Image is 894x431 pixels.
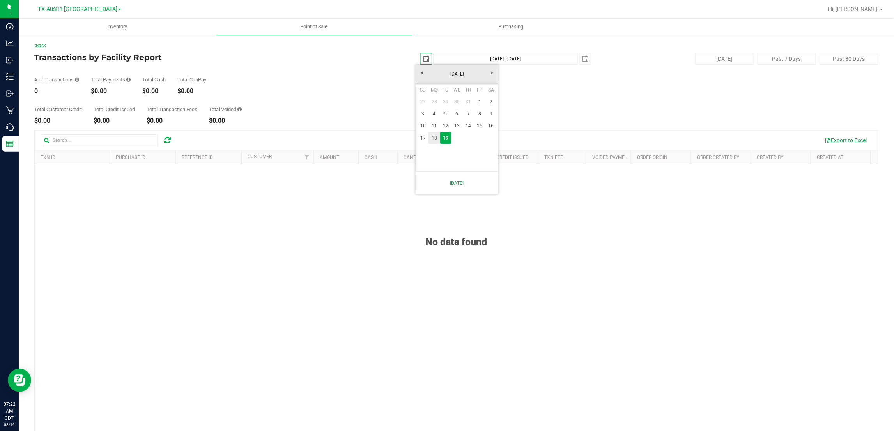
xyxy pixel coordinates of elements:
a: Voided Payment [592,155,631,160]
div: $0.00 [209,118,242,124]
div: $0.00 [177,88,206,94]
a: 15 [474,120,485,132]
p: 07:22 AM CDT [4,401,15,422]
a: 19 [440,132,451,144]
a: 10 [417,120,428,132]
span: Purchasing [488,23,534,30]
button: Past 30 Days [820,53,878,65]
a: 11 [428,120,440,132]
a: 12 [440,120,451,132]
a: 7 [463,108,474,120]
a: 1 [474,96,485,108]
inline-svg: Reports [6,140,14,148]
a: 31 [463,96,474,108]
th: Tuesday [440,84,451,96]
h4: Transactions by Facility Report [34,53,316,62]
th: Thursday [463,84,474,96]
inline-svg: Retail [6,106,14,114]
a: 28 [428,96,440,108]
a: Cash [365,155,377,160]
input: Search... [41,134,158,146]
p: 08/19 [4,422,15,427]
a: Previous [416,67,428,79]
th: Monday [428,84,440,96]
a: Order Origin [637,155,668,160]
a: 18 [428,132,440,144]
a: 27 [417,96,428,108]
a: 16 [485,120,497,132]
div: Total Payments [91,77,131,82]
a: 30 [451,96,463,108]
th: Wednesday [451,84,463,96]
a: Created At [817,155,844,160]
div: 0 [34,88,79,94]
div: $0.00 [147,118,197,124]
a: 6 [451,108,463,120]
inline-svg: Call Center [6,123,14,131]
span: select [580,53,591,64]
a: Inventory [19,19,216,35]
a: Order Created By [697,155,739,160]
a: Purchase ID [116,155,146,160]
div: Total CanPay [177,77,206,82]
a: Back [34,43,46,48]
inline-svg: Inventory [6,73,14,81]
a: Point of Sale [216,19,412,35]
i: Sum of all successful, non-voided payment transaction amounts, excluding tips and transaction fees. [126,77,131,82]
a: 3 [417,108,428,120]
div: Total Customer Credit [34,107,82,112]
span: Hi, [PERSON_NAME]! [828,6,879,12]
button: [DATE] [695,53,754,65]
a: TXN ID [41,155,55,160]
a: Purchasing [412,19,609,35]
a: Created By [757,155,784,160]
td: Current focused date is Tuesday, August 19, 2025 [440,132,451,144]
a: Customer [248,154,272,159]
div: $0.00 [34,118,82,124]
th: Saturday [485,84,497,96]
a: 9 [485,108,497,120]
span: Point of Sale [290,23,338,30]
a: 8 [474,108,485,120]
a: Reference ID [182,155,213,160]
div: $0.00 [91,88,131,94]
a: 4 [428,108,440,120]
a: Credit Issued [496,155,529,160]
div: $0.00 [142,88,166,94]
inline-svg: Outbound [6,90,14,97]
inline-svg: Analytics [6,39,14,47]
iframe: Resource center [8,369,31,392]
a: 29 [440,96,451,108]
a: 14 [463,120,474,132]
inline-svg: Dashboard [6,23,14,30]
a: 2 [485,96,497,108]
div: Total Cash [142,77,166,82]
i: Sum of all voided payment transaction amounts, excluding tips and transaction fees. [237,107,242,112]
div: No data found [35,217,878,247]
div: Total Voided [209,107,242,112]
inline-svg: Inbound [6,56,14,64]
div: $0.00 [94,118,135,124]
span: Inventory [97,23,138,30]
i: Count of all successful payment transactions, possibly including voids, refunds, and cash-back fr... [75,77,79,82]
button: Export to Excel [820,134,872,147]
span: select [421,53,432,64]
th: Sunday [417,84,428,96]
a: CanPay [404,155,421,160]
a: 13 [451,120,463,132]
a: Filter [301,150,313,164]
span: TX Austin [GEOGRAPHIC_DATA] [38,6,117,12]
a: [DATE] [415,68,499,80]
a: 5 [440,108,451,120]
button: Past 7 Days [758,53,816,65]
th: Friday [474,84,485,96]
a: Amount [320,155,339,160]
a: 17 [417,132,428,144]
div: # of Transactions [34,77,79,82]
a: [DATE] [420,175,494,191]
div: Total Transaction Fees [147,107,197,112]
a: Txn Fee [544,155,563,160]
div: Total Credit Issued [94,107,135,112]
